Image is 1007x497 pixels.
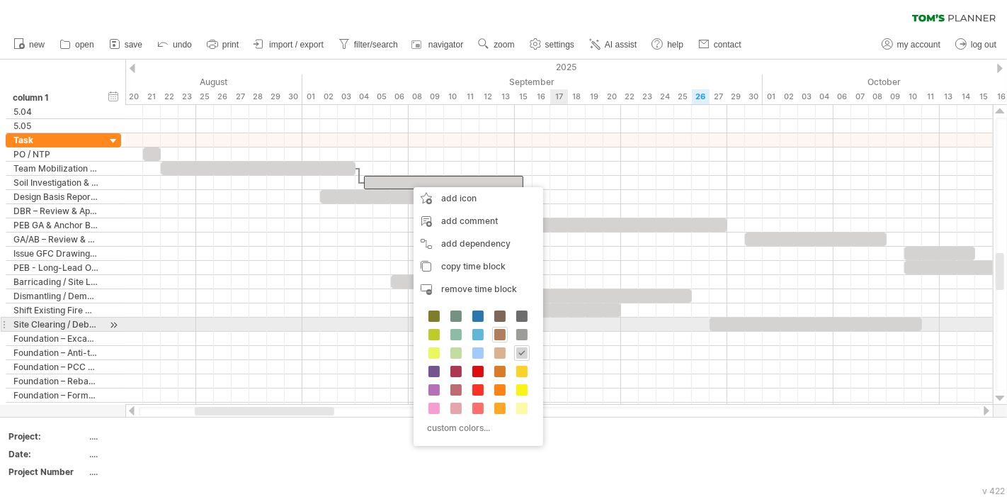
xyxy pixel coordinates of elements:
[869,89,887,104] div: Wednesday, 8 October 2025
[302,89,320,104] div: Monday, 1 September 2025
[414,210,543,233] div: add comment
[798,89,816,104] div: Friday, 3 October 2025
[780,89,798,104] div: Thursday, 2 October 2025
[13,389,98,402] div: Foundation – Formwork
[550,89,568,104] div: Wednesday, 17 September 2025
[586,35,641,54] a: AI assist
[409,89,426,104] div: Monday, 8 September 2025
[428,40,463,50] span: navigator
[13,162,98,175] div: Team Mobilization & Site Establishment
[13,275,98,289] div: Barricading / Site Logistics Setup
[222,40,239,50] span: print
[710,89,727,104] div: Saturday, 27 September 2025
[13,318,98,331] div: Site Clearing / Debris / Levelling / Layouts
[904,89,922,104] div: Friday, 10 October 2025
[605,40,637,50] span: AI assist
[887,89,904,104] div: Thursday, 9 October 2025
[13,190,98,203] div: Design Basis Report (DBR)
[13,360,98,374] div: Foundation – PCC Blinding
[13,346,98,359] div: Foundation – Anti-termite Treatment (trenches)
[250,35,328,54] a: import / export
[648,35,688,54] a: help
[302,74,763,89] div: September 2025
[285,89,302,104] div: Saturday, 30 August 2025
[444,89,462,104] div: Wednesday, 10 September 2025
[975,89,993,104] div: Wednesday, 15 October 2025
[106,35,147,54] a: save
[494,40,514,50] span: zoom
[269,40,324,50] span: import / export
[479,89,497,104] div: Friday, 12 September 2025
[526,35,579,54] a: settings
[982,486,1005,496] div: v 422
[957,89,975,104] div: Tuesday, 14 October 2025
[13,176,98,189] div: Soil Investigation & Topographic Survey
[13,218,98,232] div: PEB GA & Anchor Bolt Drawings
[10,35,49,54] a: new
[13,289,98,303] div: Dismantling / Demolition (if any)
[178,89,196,104] div: Saturday, 23 August 2025
[462,89,479,104] div: Thursday, 11 September 2025
[545,40,574,50] span: settings
[125,40,142,50] span: save
[13,91,98,105] div: column 1
[125,89,143,104] div: Wednesday, 20 August 2025
[878,35,945,54] a: my account
[214,89,232,104] div: Tuesday, 26 August 2025
[727,89,745,104] div: Monday, 29 September 2025
[533,89,550,104] div: Tuesday, 16 September 2025
[952,35,1001,54] a: log out
[441,284,517,294] span: remove time block
[426,89,444,104] div: Tuesday, 9 September 2025
[13,247,98,260] div: Issue GFC Drawings (Civil/PEB/MEP)
[89,448,208,460] div: ....
[13,105,98,118] div: 5.04
[674,89,692,104] div: Thursday, 25 September 2025
[173,40,192,50] span: undo
[107,318,120,333] div: scroll to activity
[497,89,515,104] div: Saturday, 13 September 2025
[338,89,355,104] div: Wednesday, 3 September 2025
[354,40,398,50] span: filter/search
[816,89,834,104] div: Saturday, 4 October 2025
[621,89,639,104] div: Monday, 22 September 2025
[414,187,543,210] div: add icon
[656,89,674,104] div: Wednesday, 24 September 2025
[13,261,98,274] div: PEB - Long-Lead Ordering
[154,35,196,54] a: undo
[232,89,249,104] div: Wednesday, 27 August 2025
[851,89,869,104] div: Tuesday, 7 October 2025
[763,89,780,104] div: Wednesday, 1 October 2025
[203,35,243,54] a: print
[603,89,621,104] div: Saturday, 20 September 2025
[89,466,208,478] div: ....
[639,89,656,104] div: Tuesday, 23 September 2025
[897,40,940,50] span: my account
[13,204,98,218] div: DBR – Review & Approval
[692,89,710,104] div: Friday, 26 September 2025
[8,448,86,460] div: Date:
[13,147,98,161] div: PO / NTP
[75,40,94,50] span: open
[196,89,214,104] div: Monday, 25 August 2025
[89,430,208,442] div: ....
[695,35,746,54] a: contact
[13,374,98,388] div: Foundation – Rebar Cutting & Binding
[161,89,178,104] div: Friday, 22 August 2025
[13,133,98,147] div: Task
[13,403,98,416] div: Foundation – Concrete Pour & Finishing
[267,89,285,104] div: Friday, 29 August 2025
[56,35,98,54] a: open
[421,418,532,437] div: custom colors...
[373,89,391,104] div: Friday, 5 September 2025
[391,89,409,104] div: Saturday, 6 September 2025
[13,119,98,133] div: 5.05
[745,89,763,104] div: Tuesday, 30 September 2025
[320,89,338,104] div: Tuesday, 2 September 2025
[409,35,467,54] a: navigator
[13,332,98,345] div: Foundation – Excavation & Verification
[714,40,741,50] span: contact
[940,89,957,104] div: Monday, 13 October 2025
[515,89,533,104] div: Monday, 15 September 2025
[568,89,586,104] div: Thursday, 18 September 2025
